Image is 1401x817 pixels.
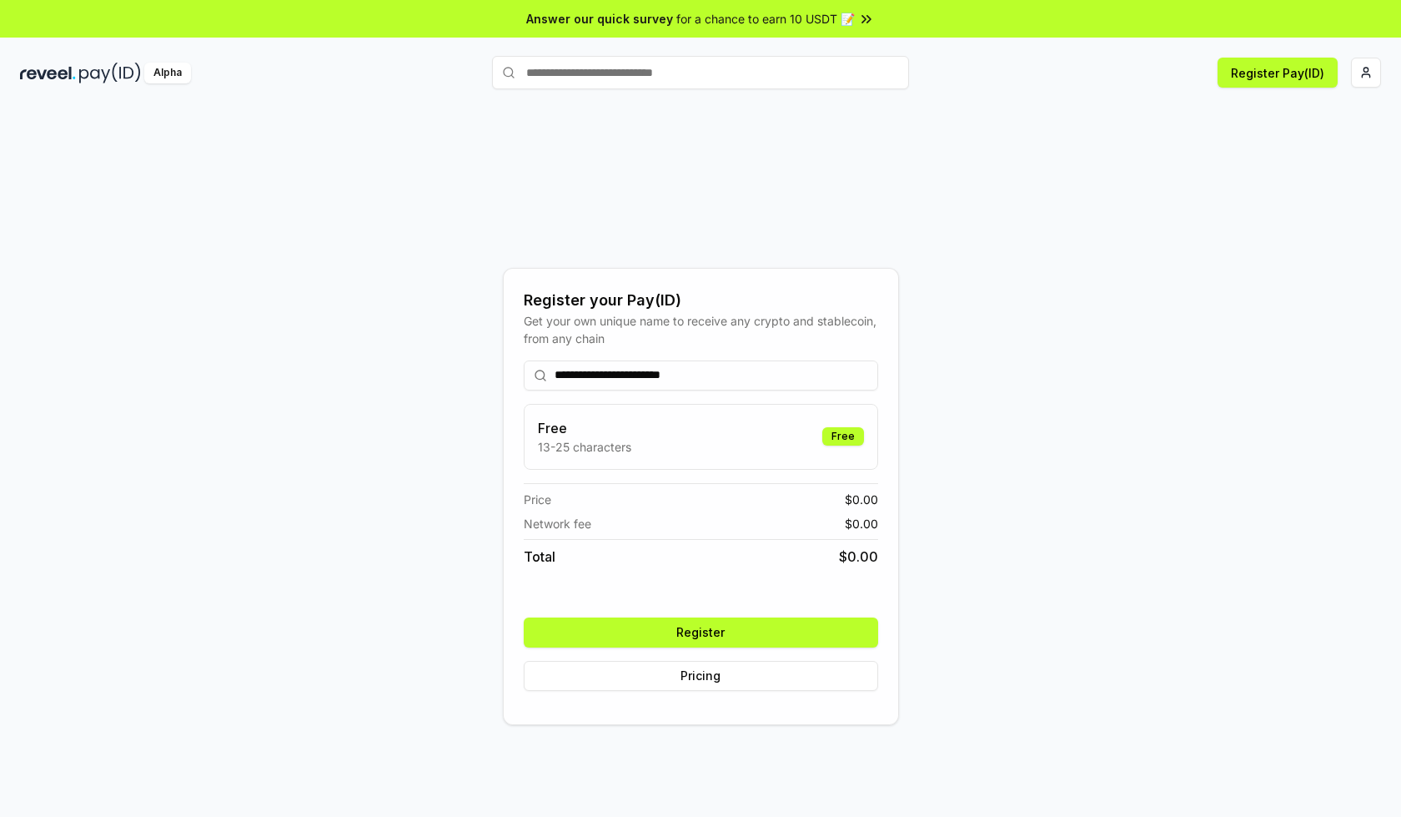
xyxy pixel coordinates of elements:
button: Register [524,618,878,648]
div: Get your own unique name to receive any crypto and stablecoin, from any chain [524,312,878,347]
img: pay_id [79,63,141,83]
span: $ 0.00 [839,547,878,567]
h3: Free [538,418,631,438]
span: Price [524,491,551,508]
span: Total [524,547,555,567]
div: Alpha [144,63,191,83]
span: for a chance to earn 10 USDT 📝 [676,10,855,28]
span: $ 0.00 [845,491,878,508]
button: Register Pay(ID) [1218,58,1338,88]
div: Free [822,427,864,446]
span: $ 0.00 [845,515,878,532]
img: reveel_dark [20,63,76,83]
button: Pricing [524,661,878,691]
span: Answer our quick survey [526,10,673,28]
div: Register your Pay(ID) [524,289,878,312]
span: Network fee [524,515,591,532]
p: 13-25 characters [538,438,631,456]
